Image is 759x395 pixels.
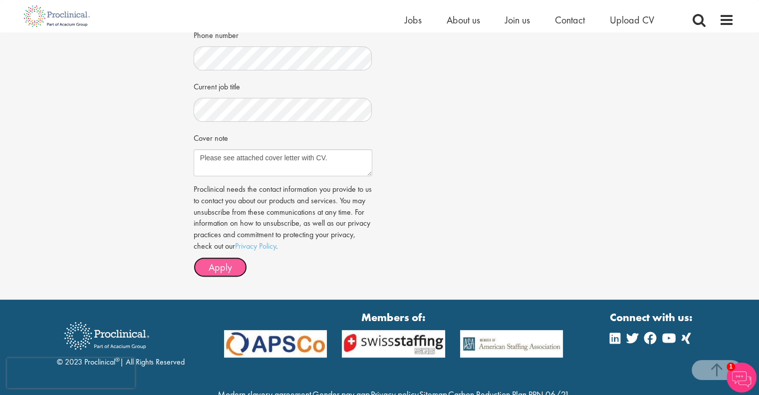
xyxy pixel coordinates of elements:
[7,358,135,388] iframe: reCAPTCHA
[505,13,530,26] a: Join us
[610,310,695,325] strong: Connect with us:
[555,13,585,26] a: Contact
[235,241,276,251] a: Privacy Policy
[194,257,247,277] button: Apply
[217,330,335,358] img: APSCo
[610,13,654,26] a: Upload CV
[57,315,185,368] div: © 2023 Proclinical | All Rights Reserved
[224,310,563,325] strong: Members of:
[209,261,232,274] span: Apply
[194,78,240,93] label: Current job title
[405,13,422,26] a: Jobs
[57,315,157,357] img: Proclinical Recruitment
[453,330,571,358] img: APSCo
[194,184,372,252] p: Proclinical needs the contact information you provide to us to contact you about our products and...
[115,356,120,364] sup: ®
[727,363,757,393] img: Chatbot
[194,129,228,144] label: Cover note
[194,26,239,41] label: Phone number
[727,363,735,371] span: 1
[334,330,453,358] img: APSCo
[447,13,480,26] a: About us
